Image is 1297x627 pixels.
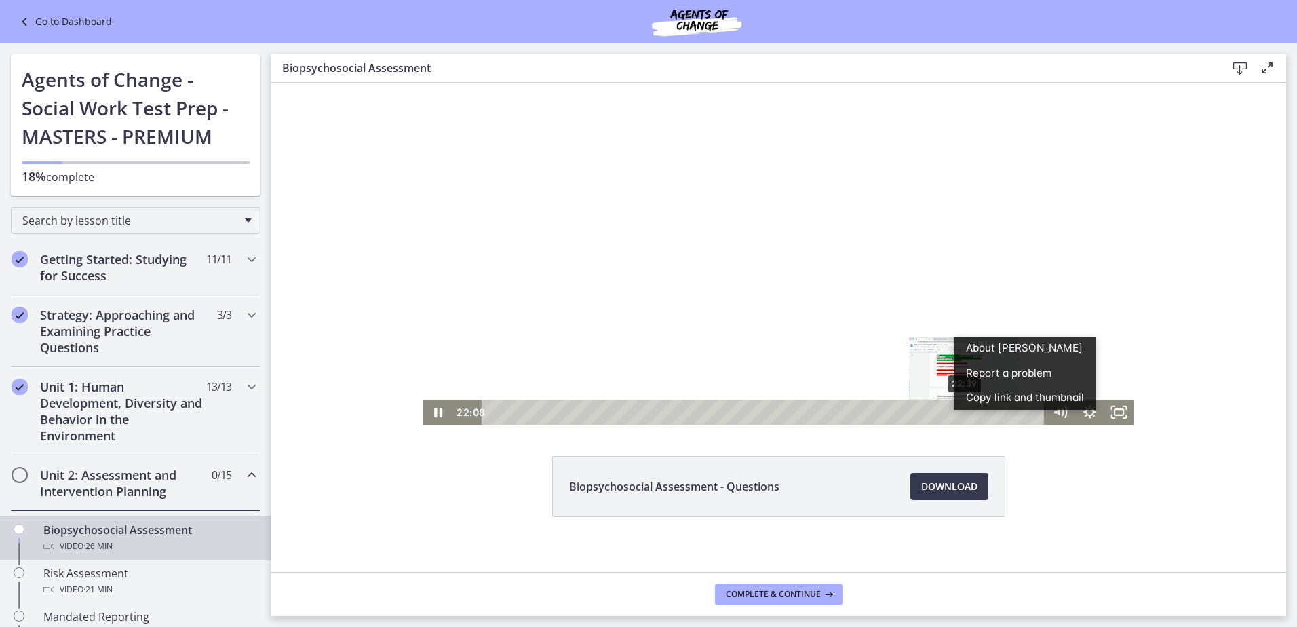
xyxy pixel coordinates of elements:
[271,69,1286,425] iframe: Video Lesson
[12,307,28,323] i: Completed
[16,14,112,30] a: Go to Dashboard
[12,251,28,267] i: Completed
[921,478,977,495] span: Download
[22,168,46,185] span: 18%
[615,5,778,38] img: Agents of Change
[43,565,255,598] div: Risk Assessment
[212,467,231,483] span: 0 / 15
[206,251,231,267] span: 11 / 11
[22,213,238,228] span: Search by lesson title
[22,168,250,185] p: complete
[22,65,250,151] h1: Agents of Change - Social Work Test Prep - MASTERS - PREMIUM
[715,584,843,605] button: Complete & continue
[774,331,804,356] button: Mute
[910,473,988,500] a: Download
[282,60,1205,76] h3: Biopsychosocial Assessment
[40,467,206,499] h2: Unit 2: Assessment and Intervention Planning
[43,538,255,554] div: Video
[43,522,255,554] div: Biopsychosocial Assessment
[682,317,825,341] button: Copy link and thumbnail
[217,307,231,323] span: 3 / 3
[833,331,863,356] button: Fullscreen
[569,478,779,495] span: Biopsychosocial Assessment - Questions
[43,582,255,598] div: Video
[12,379,28,395] i: Completed
[40,251,206,284] h2: Getting Started: Studying for Success
[682,268,825,292] a: About [PERSON_NAME]
[804,331,834,356] button: Show settings menu
[83,538,113,554] span: · 26 min
[83,582,113,598] span: · 21 min
[40,307,206,356] h2: Strategy: Approaching and Examining Practice Questions
[682,292,825,317] button: Report a problem
[726,589,821,600] span: Complete & continue
[40,379,206,444] h2: Unit 1: Human Development, Diversity and Behavior in the Environment
[11,207,260,234] div: Search by lesson title
[206,379,231,395] span: 13 / 13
